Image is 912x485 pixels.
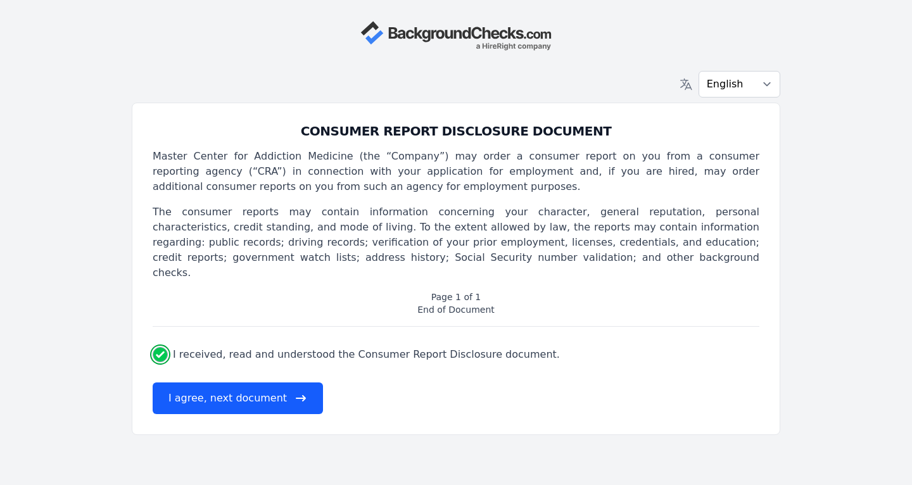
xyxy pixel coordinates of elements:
[153,291,759,316] p: Page 1 of 1 End of Document
[153,149,759,194] p: Master Center for Addiction Medicine (the “Company”) may order a consumer report on you from a co...
[153,205,759,280] p: The consumer reports may contain information concerning your character, general reputation, perso...
[360,20,552,51] img: Company Logo
[153,382,323,414] button: I agree, next document
[153,123,759,139] h3: CONSUMER REPORT DISCLOSURE DOCUMENT
[173,347,560,362] label: I received, read and understood the Consumer Report Disclosure document.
